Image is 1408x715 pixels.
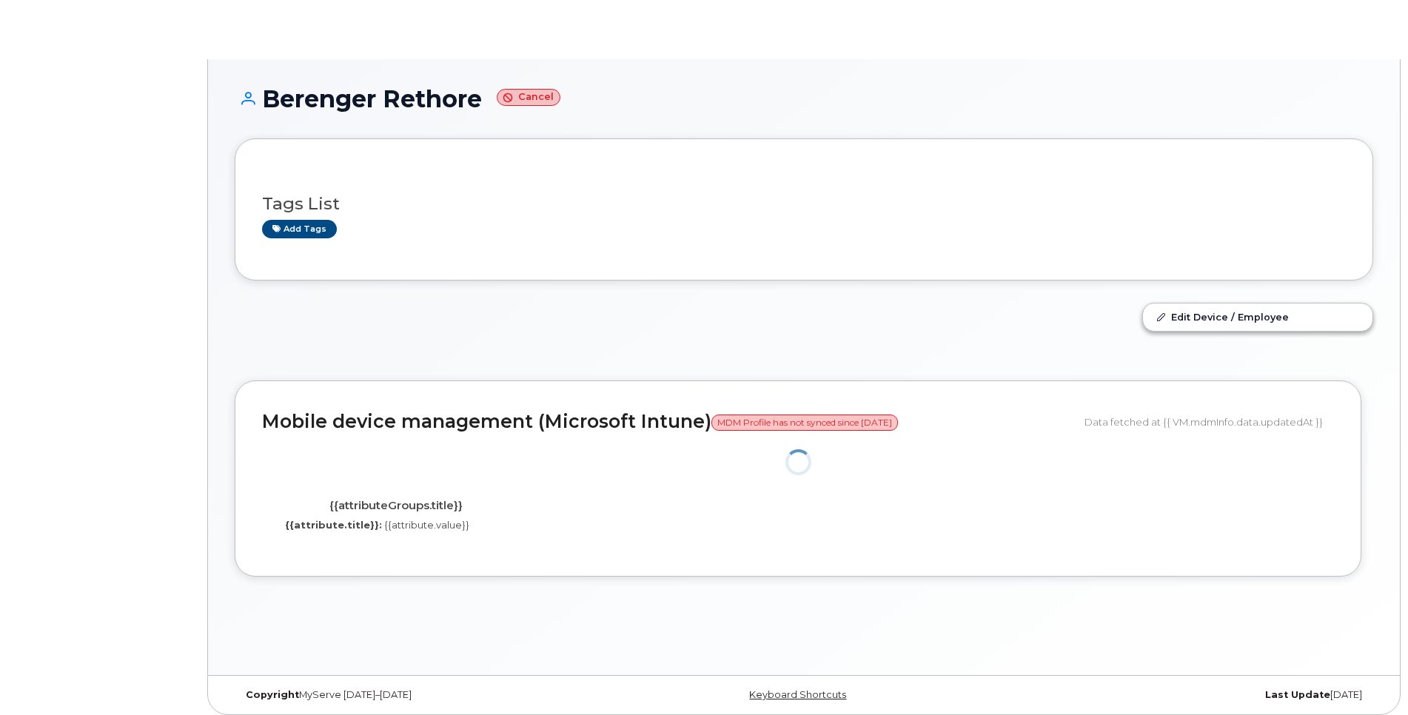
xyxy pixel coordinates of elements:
[993,689,1373,701] div: [DATE]
[1143,303,1372,330] a: Edit Device / Employee
[1265,689,1330,700] strong: Last Update
[262,195,1346,213] h3: Tags List
[384,519,469,531] span: {{attribute.value}}
[235,86,1373,112] h1: Berenger Rethore
[749,689,846,700] a: Keyboard Shortcuts
[285,518,382,532] label: {{attribute.title}}:
[262,220,337,238] a: Add tags
[1085,408,1334,436] div: Data fetched at {{ VM.mdmInfo.data.updatedAt }}
[246,689,299,700] strong: Copyright
[273,500,519,512] h4: {{attributeGroups.title}}
[262,412,1073,432] h2: Mobile device management (Microsoft Intune)
[711,414,898,431] span: MDM Profile has not synced since [DATE]
[235,689,614,701] div: MyServe [DATE]–[DATE]
[497,89,560,106] small: Cancel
